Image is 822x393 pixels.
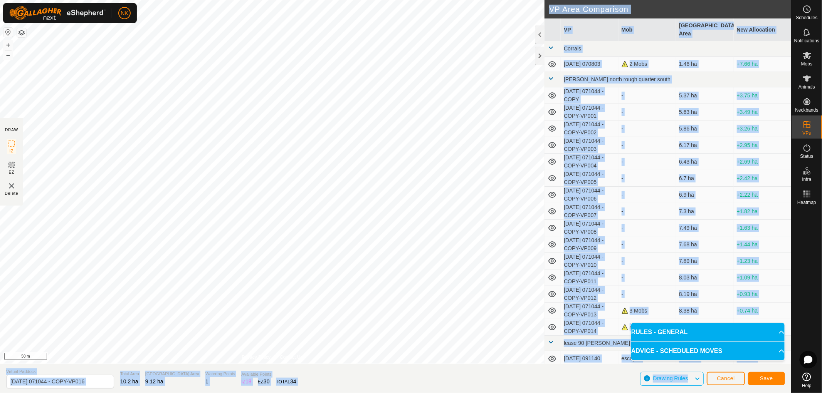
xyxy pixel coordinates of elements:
[801,62,812,66] span: Mobs
[561,57,618,72] td: [DATE] 070803
[241,378,251,386] div: IZ
[561,87,618,104] td: [DATE] 071044 - COPY
[549,5,791,14] h2: VP Area Comparison
[242,354,271,361] a: Privacy Policy
[734,319,791,336] td: +0.5 ha
[622,207,673,216] div: -
[676,187,733,203] td: 6.9 ha
[734,154,791,170] td: +2.69 ha
[561,187,618,203] td: [DATE] 071044 - COPY-VP006
[734,286,791,303] td: +0.93 ha
[631,342,785,360] p-accordion-header: ADVICE - SCHEDULED MOVES
[795,108,818,112] span: Neckbands
[676,319,733,336] td: 8.62 ha
[120,371,139,377] span: Total Area
[205,378,208,385] span: 1
[561,170,618,187] td: [DATE] 071044 - COPY-VP005
[631,346,722,356] span: ADVICE - SCHEDULED MOVES
[561,104,618,120] td: [DATE] 071044 - COPY-VP001
[734,203,791,220] td: +1.82 ha
[276,378,296,386] div: TOTAL
[792,370,822,391] a: Help
[561,236,618,253] td: [DATE] 071044 - COPY-VP009
[797,200,816,205] span: Heatmap
[9,6,106,20] img: Gallagher Logo
[290,378,296,385] span: 34
[760,375,773,381] span: Save
[561,286,618,303] td: [DATE] 071044 - COPY-VP012
[622,224,673,232] div: -
[622,125,673,133] div: -
[622,307,673,315] div: 3 Mobs
[734,236,791,253] td: +1.44 ha
[734,170,791,187] td: +2.42 ha
[734,253,791,269] td: +1.23 ha
[258,378,270,386] div: EZ
[145,371,199,377] span: [GEOGRAPHIC_DATA] Area
[734,187,791,203] td: +2.22 ha
[622,290,673,298] div: -
[622,108,673,116] div: -
[561,120,618,137] td: [DATE] 071044 - COPY-VP002
[734,303,791,319] td: +0.74 ha
[734,104,791,120] td: +3.49 ha
[676,220,733,236] td: 7.49 ha
[9,169,15,175] span: EZ
[121,9,128,17] span: NK
[3,40,13,50] button: +
[561,203,618,220] td: [DATE] 071044 - COPY-VP007
[676,104,733,120] td: 5.63 ha
[676,154,733,170] td: 6.43 ha
[622,158,673,166] div: -
[564,76,671,82] span: [PERSON_NAME] north rough quarter south
[802,383,812,388] span: Help
[622,141,673,149] div: -
[802,177,811,182] span: Infra
[794,38,819,43] span: Notifications
[653,375,688,381] span: Drawing Rules
[561,154,618,170] td: [DATE] 071044 - COPY-VP004
[676,120,733,137] td: 5.86 ha
[10,148,14,154] span: IZ
[796,15,817,20] span: Schedules
[205,371,235,377] span: Watering Points
[676,303,733,319] td: 8.38 ha
[748,372,785,385] button: Save
[676,269,733,286] td: 8.03 ha
[561,253,618,269] td: [DATE] 071044 - COPY-VP010
[734,87,791,104] td: +3.75 ha
[245,378,252,385] span: 18
[676,236,733,253] td: 7.68 ha
[561,303,618,319] td: [DATE] 071044 - COPY-VP013
[564,45,581,52] span: Corrals
[676,18,733,41] th: [GEOGRAPHIC_DATA] Area
[734,269,791,286] td: +1.09 ha
[3,50,13,60] button: –
[802,131,811,135] span: VPs
[280,354,303,361] a: Contact Us
[622,191,673,199] div: -
[561,220,618,236] td: [DATE] 071044 - COPY-VP008
[734,220,791,236] td: +1.63 ha
[734,57,791,72] td: +7.66 ha
[6,368,114,375] span: Virtual Paddock
[717,375,735,381] span: Cancel
[676,137,733,154] td: 6.17 ha
[241,371,296,378] span: Available Points
[120,378,138,385] span: 10.2 ha
[561,137,618,154] td: [DATE] 071044 - COPY-VP003
[734,137,791,154] td: +2.95 ha
[561,319,618,336] td: [DATE] 071044 - COPY-VP014
[676,253,733,269] td: 7.89 ha
[564,340,630,346] span: lease 90 [PERSON_NAME]
[631,328,688,337] span: RULES - GENERAL
[676,170,733,187] td: 6.7 ha
[676,203,733,220] td: 7.3 ha
[676,286,733,303] td: 8.19 ha
[17,28,26,37] button: Map Layers
[561,351,618,366] td: [DATE] 091140
[5,191,18,196] span: Delete
[145,378,163,385] span: 9.12 ha
[734,18,791,41] th: New Allocation
[631,323,785,341] p-accordion-header: RULES - GENERAL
